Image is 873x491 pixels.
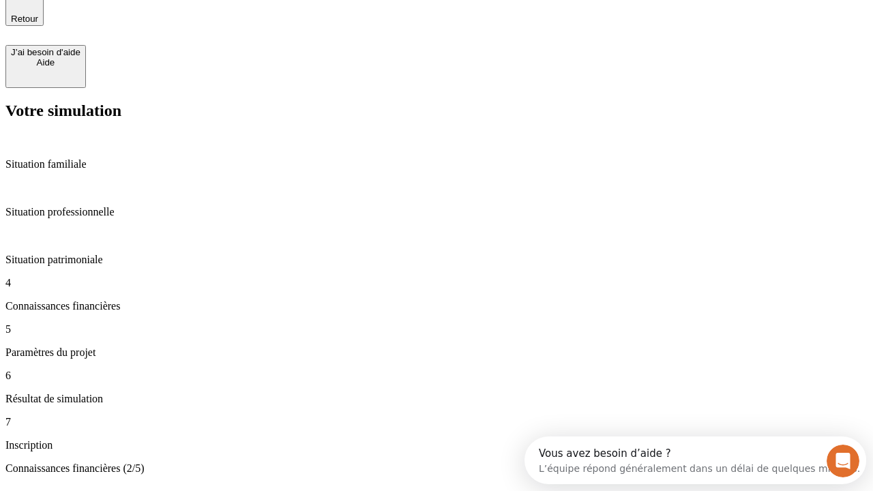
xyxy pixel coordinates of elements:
p: Résultat de simulation [5,393,868,405]
p: Situation professionnelle [5,206,868,218]
p: Connaissances financières (2/5) [5,462,868,475]
iframe: Intercom live chat discovery launcher [524,436,866,484]
h2: Votre simulation [5,102,868,120]
p: Inscription [5,439,868,451]
p: 7 [5,416,868,428]
div: Ouvrir le Messenger Intercom [5,5,376,43]
div: L’équipe répond généralement dans un délai de quelques minutes. [14,23,336,37]
div: Vous avez besoin d’aide ? [14,12,336,23]
iframe: Intercom live chat [827,445,859,477]
p: Connaissances financières [5,300,868,312]
div: J’ai besoin d'aide [11,47,80,57]
p: Situation patrimoniale [5,254,868,266]
p: 4 [5,277,868,289]
button: J’ai besoin d'aideAide [5,45,86,88]
p: Situation familiale [5,158,868,170]
p: 5 [5,323,868,336]
p: 6 [5,370,868,382]
p: Paramètres du projet [5,346,868,359]
div: Aide [11,57,80,68]
span: Retour [11,14,38,24]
